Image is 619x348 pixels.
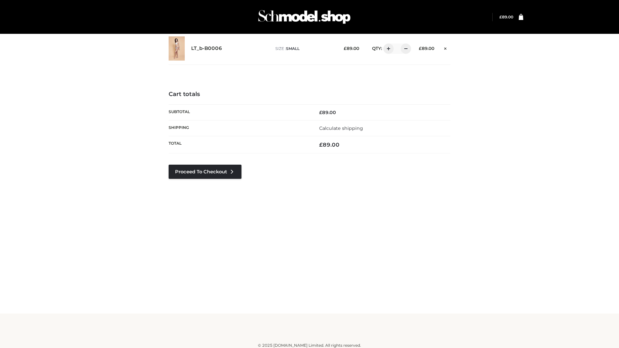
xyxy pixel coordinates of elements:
a: LT_b-B0006 [191,45,222,52]
span: £ [499,15,502,19]
h4: Cart totals [169,91,450,98]
div: QTY: [366,43,409,54]
bdi: 89.00 [319,141,339,148]
img: LT_b-B0006 - SMALL [169,36,185,61]
bdi: 89.00 [319,110,336,115]
a: £89.00 [499,15,513,19]
bdi: 89.00 [344,46,359,51]
span: SMALL [286,46,300,51]
span: £ [319,141,323,148]
a: Proceed to Checkout [169,165,241,179]
span: £ [319,110,322,115]
th: Total [169,136,309,153]
span: £ [344,46,347,51]
span: £ [419,46,422,51]
a: Calculate shipping [319,125,363,131]
a: Remove this item [441,43,450,52]
p: size : [275,46,334,52]
img: Schmodel Admin 964 [256,4,353,30]
th: Shipping [169,120,309,136]
bdi: 89.00 [499,15,513,19]
bdi: 89.00 [419,46,434,51]
th: Subtotal [169,104,309,120]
